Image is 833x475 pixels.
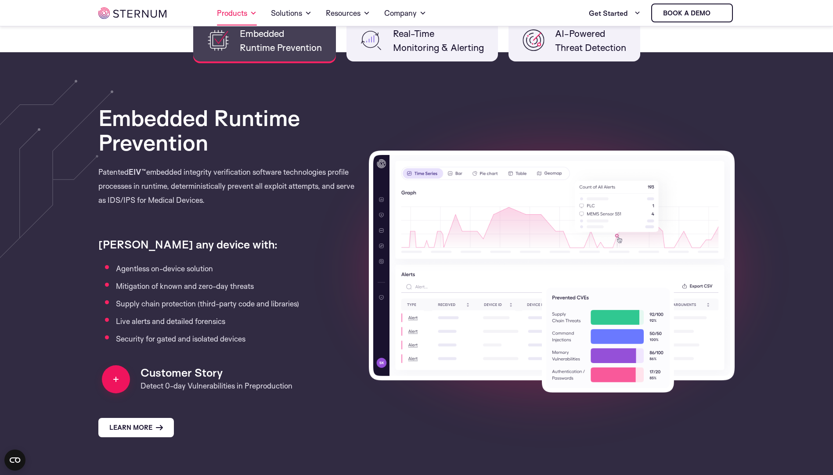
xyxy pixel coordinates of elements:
a: Products [217,1,257,25]
a: Get Started [589,4,641,22]
h5: Customer Story [141,366,292,379]
p: Detect 0-day Vulnerabilities in Preproduction [141,379,292,393]
h3: Embedded Runtime Prevention [98,105,356,155]
img: Real-TimeMonitoring & Alerting [361,29,382,51]
img: AI-PoweredThreat Detection [523,29,545,51]
p: Patented embedded integrity verification software technologies profile processes in runtime, dete... [98,165,356,220]
span: Real-Time Monitoring & Alerting [393,26,484,54]
img: ’Screenshot EmbeddedRuntime Prevention [369,151,735,392]
img: sternum iot [714,10,721,17]
a: Company [384,1,426,25]
img: EmbeddedRuntime Prevention [207,29,229,51]
img: sternum iot [98,7,166,19]
span: Embedded Runtime Prevention [240,26,322,54]
button: Open CMP widget [4,450,25,471]
strong: EIV™ [129,167,146,176]
a: Learn More [98,418,174,437]
a: Solutions [271,1,312,25]
h4: [PERSON_NAME] any device with: [98,224,356,251]
span: AI-Powered Threat Detection [555,26,626,54]
a: Book a demo [651,4,733,22]
li: Agentless on-device solution [116,262,356,274]
li: Supply chain protection (third-party code and libraries) [116,297,356,309]
li: Security for gated and isolated devices [116,332,356,344]
a: Resources [326,1,370,25]
li: Live alerts and detailed forensics [116,314,356,327]
li: Mitigation of known and zero-day threats [116,279,356,291]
